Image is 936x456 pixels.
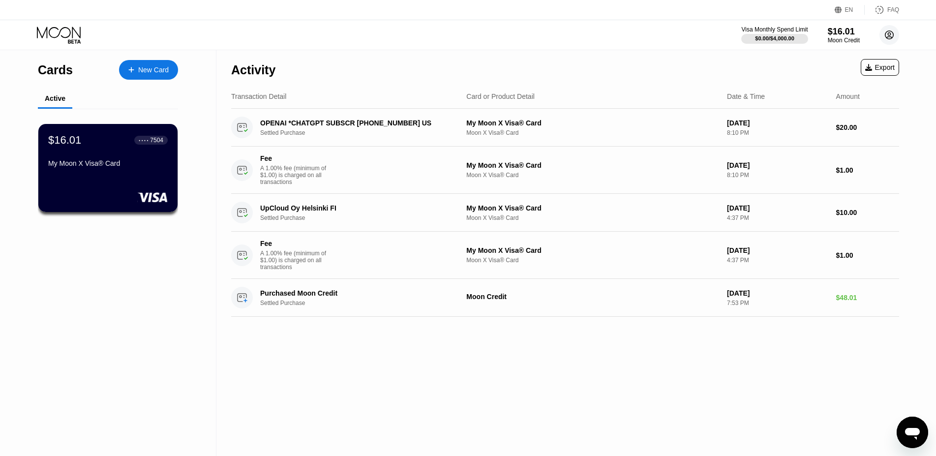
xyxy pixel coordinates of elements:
div: Visa Monthly Spend Limit [741,26,808,33]
div: My Moon X Visa® Card [466,119,719,127]
div: Purchased Moon CreditSettled PurchaseMoon Credit[DATE]7:53 PM$48.01 [231,279,899,317]
div: Moon X Visa® Card [466,172,719,179]
div: $20.00 [836,123,899,131]
div: [DATE] [727,289,828,297]
div: Settled Purchase [260,300,465,306]
div: Moon X Visa® Card [466,129,719,136]
div: $16.01 [828,27,860,37]
div: $1.00 [836,251,899,259]
div: 4:37 PM [727,257,828,264]
div: 7504 [150,137,163,144]
div: $10.00 [836,209,899,216]
div: UpCloud Oy Helsinki FISettled PurchaseMy Moon X Visa® CardMoon X Visa® Card[DATE]4:37 PM$10.00 [231,194,899,232]
div: Card or Product Detail [466,92,535,100]
div: My Moon X Visa® Card [466,246,719,254]
div: My Moon X Visa® Card [48,159,168,167]
div: $48.01 [836,294,899,302]
div: New Card [119,60,178,80]
div: $16.01● ● ● ●7504My Moon X Visa® Card [38,124,178,212]
div: EN [845,6,853,13]
div: ● ● ● ● [139,139,149,142]
iframe: Кнопка запуска окна обмена сообщениями [897,417,928,448]
div: 7:53 PM [727,300,828,306]
div: Settled Purchase [260,129,465,136]
div: $16.01Moon Credit [828,27,860,44]
div: Moon X Visa® Card [466,214,719,221]
div: Fee [260,154,329,162]
div: Active [45,94,65,102]
div: Settled Purchase [260,214,465,221]
div: New Card [138,66,169,74]
div: 8:10 PM [727,129,828,136]
div: Activity [231,63,275,77]
div: FAQ [865,5,899,15]
div: 4:37 PM [727,214,828,221]
div: My Moon X Visa® Card [466,204,719,212]
div: Date & Time [727,92,765,100]
div: My Moon X Visa® Card [466,161,719,169]
div: [DATE] [727,246,828,254]
div: $1.00 [836,166,899,174]
div: Moon Credit [828,37,860,44]
div: 8:10 PM [727,172,828,179]
div: OPENAI *CHATGPT SUBSCR [PHONE_NUMBER] USSettled PurchaseMy Moon X Visa® CardMoon X Visa® Card[DAT... [231,109,899,147]
div: $16.01 [48,134,81,147]
div: [DATE] [727,204,828,212]
div: Fee [260,240,329,247]
div: Moon X Visa® Card [466,257,719,264]
div: Purchased Moon Credit [260,289,451,297]
div: FAQ [887,6,899,13]
div: Transaction Detail [231,92,286,100]
div: FeeA 1.00% fee (minimum of $1.00) is charged on all transactionsMy Moon X Visa® CardMoon X Visa® ... [231,147,899,194]
div: Moon Credit [466,293,719,301]
div: $0.00 / $4,000.00 [755,35,794,41]
div: [DATE] [727,119,828,127]
div: UpCloud Oy Helsinki FI [260,204,451,212]
div: [DATE] [727,161,828,169]
div: A 1.00% fee (minimum of $1.00) is charged on all transactions [260,165,334,185]
div: FeeA 1.00% fee (minimum of $1.00) is charged on all transactionsMy Moon X Visa® CardMoon X Visa® ... [231,232,899,279]
div: A 1.00% fee (minimum of $1.00) is charged on all transactions [260,250,334,271]
div: EN [835,5,865,15]
div: OPENAI *CHATGPT SUBSCR [PHONE_NUMBER] US [260,119,451,127]
div: Amount [836,92,860,100]
div: Cards [38,63,73,77]
div: Export [861,59,899,76]
div: Export [865,63,895,71]
div: Visa Monthly Spend Limit$0.00/$4,000.00 [741,26,808,44]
